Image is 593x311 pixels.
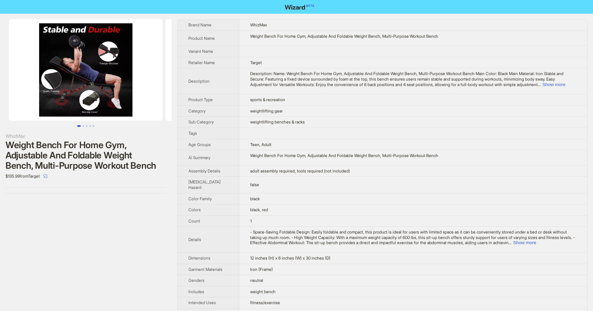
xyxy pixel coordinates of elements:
span: black, red [250,207,268,212]
span: black [250,196,260,201]
span: Target [250,60,262,65]
span: [MEDICAL_DATA] Hazard [188,179,221,190]
span: Retailer Name [188,60,215,65]
span: Iron (Frame) [250,267,273,272]
span: Color Family [188,196,212,201]
button: Go to slide 4 [89,125,91,127]
button: Go to slide 5 [93,125,94,127]
button: Go to slide 1 [77,125,81,127]
span: Tags [188,131,197,136]
div: Description: Name: Weight Bench For Home Gym, Adjustable And Foldable Weight Bench, Multi-Purpose... [250,71,576,87]
span: WhizMax [250,22,267,27]
span: Dimensions [188,255,210,261]
button: Go to slide 3 [86,125,88,127]
div: $135.99 from Target [5,171,166,182]
span: Details [188,237,201,242]
span: Product Name [188,36,215,41]
div: WhizMax [5,132,166,140]
span: false [250,182,259,187]
span: Brand Name [188,22,211,27]
button: Go to slide 2 [82,125,84,127]
img: Weight Bench For Home Gym, Adjustable And Foldable Weight Bench, Multi-Purpose Workout Bench image 1 [9,19,163,121]
span: Includes [188,289,204,294]
span: weightlifting gear [250,108,283,113]
span: Intended Uses [188,300,216,305]
span: Sub Category [188,119,214,124]
span: weightlifting benches & racks [250,119,305,124]
span: ... [509,240,512,245]
span: 1 [250,218,252,224]
div: Weight Bench For Home Gym, Adjustable And Foldable Weight Bench, Multi-Purpose Workout Bench [5,140,166,171]
span: Garment Materials [188,267,222,272]
span: 12 inches (H) x 6 inches (W) x 30 inches (D) [250,255,330,261]
span: Colors [188,207,201,212]
span: Count [188,218,200,224]
span: neutral [250,278,263,283]
span: adult assembly required, tools required (not included) [250,168,350,174]
span: Ai Summary [188,155,210,160]
span: sports & recreation [250,97,285,102]
div: Weight Bench For Home Gym, Adjustable And Foldable Weight Bench, Multi-Purpose Workout Bench [250,34,576,39]
span: Variant Name [188,49,213,54]
span: fitness/exercise [250,300,280,305]
span: ... [538,82,541,87]
span: weight bench [250,289,276,294]
span: Genders [188,278,205,283]
div: - Space-Saving Foldable Design: Easily foldable and compact, this product is ideal for users with... [250,229,576,246]
span: select [43,174,47,178]
button: Expand [542,82,565,87]
span: Description: Name: Weight Bench For Home Gym, Adjustable And Foldable Weight Bench, Multi-Purpose... [250,71,563,87]
span: Teen, Adult [250,142,271,147]
span: Product Type [188,97,213,102]
span: Description [188,79,210,84]
span: Category [188,108,206,113]
div: Weight Bench For Home Gym, Adjustable And Foldable Weight Bench, Multi-Purpose Workout Bench [250,153,576,158]
span: Age Groups [188,142,211,147]
span: - Space-Saving Foldable Design: Easily foldable and compact, this product is ideal for users with... [250,229,575,245]
button: Expand [513,240,536,245]
span: Assembly Details [188,168,220,174]
img: Weight Bench For Home Gym, Adjustable And Foldable Weight Bench, Multi-Purpose Workout Bench image 2 [165,19,319,121]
